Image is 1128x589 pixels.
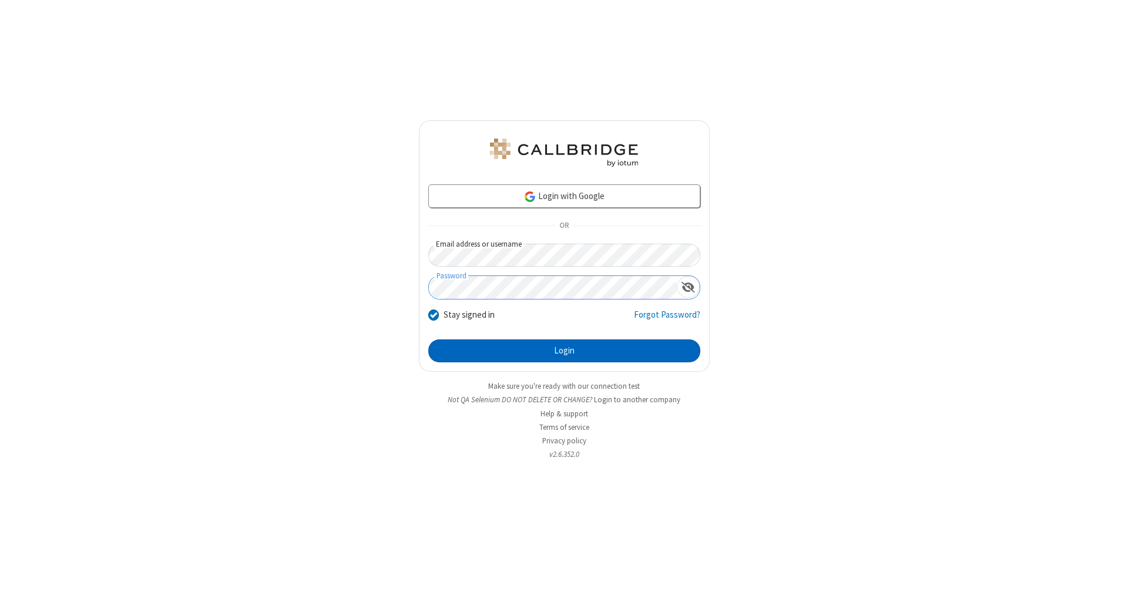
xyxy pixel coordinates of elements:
[488,139,640,167] img: QA Selenium DO NOT DELETE OR CHANGE
[523,190,536,203] img: google-icon.png
[634,308,700,331] a: Forgot Password?
[542,436,586,446] a: Privacy policy
[444,308,495,322] label: Stay signed in
[677,276,700,298] div: Show password
[540,409,588,419] a: Help & support
[555,218,573,234] span: OR
[419,449,710,460] li: v2.6.352.0
[594,394,680,405] button: Login to another company
[419,394,710,405] li: Not QA Selenium DO NOT DELETE OR CHANGE?
[428,184,700,208] a: Login with Google
[429,276,677,299] input: Password
[488,381,640,391] a: Make sure you're ready with our connection test
[428,339,700,363] button: Login
[539,422,589,432] a: Terms of service
[428,244,700,267] input: Email address or username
